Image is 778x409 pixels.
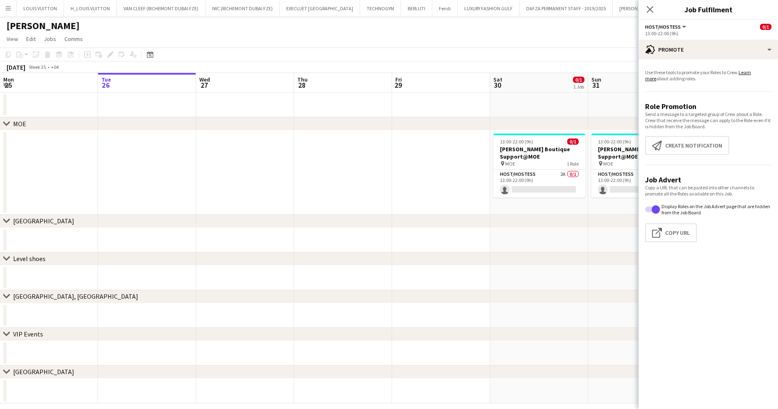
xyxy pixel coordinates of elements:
[590,80,601,90] span: 31
[13,120,26,128] div: MOE
[492,80,502,90] span: 30
[13,368,74,376] div: [GEOGRAPHIC_DATA]
[432,0,458,16] button: Fendi
[639,40,778,59] div: Promote
[23,34,39,44] a: Edit
[493,134,585,198] app-job-card: 13:00-22:00 (9h)0/1[PERSON_NAME] Boutique Support@MOE MOE1 RoleHost/Hostess2A0/113:00-22:00 (9h)
[645,136,729,155] button: Create notification
[51,64,59,70] div: +04
[645,30,771,36] div: 13:00-22:00 (9h)
[520,0,613,16] button: DAFZA PERMANENT STAFF - 2019/2025
[639,4,778,15] h3: Job Fulfilment
[3,34,21,44] a: View
[360,0,401,16] button: TECHNOGYM
[64,35,83,43] span: Comms
[591,134,683,198] app-job-card: 13:00-22:00 (9h)0/1[PERSON_NAME] Boutique Support@MOE MOE1 RoleHost/Hostess0/113:00-22:00 (9h)
[394,80,402,90] span: 29
[567,161,579,167] span: 1 Role
[100,80,111,90] span: 26
[44,35,56,43] span: Jobs
[760,24,771,30] span: 0/1
[13,217,74,225] div: [GEOGRAPHIC_DATA]
[117,0,205,16] button: VAN CLEEF (RICHEMONT DUBAI FZE)
[280,0,360,16] button: EXECUJET [GEOGRAPHIC_DATA]
[500,139,533,145] span: 13:00-22:00 (9h)
[645,111,771,130] p: Send a message to a targeted group of Crew about a Role. Crew that receive the message can apply ...
[645,223,697,242] button: Copy Url
[567,139,579,145] span: 0/1
[13,292,138,300] div: [GEOGRAPHIC_DATA], [GEOGRAPHIC_DATA]
[2,80,14,90] span: 25
[3,76,14,83] span: Mon
[64,0,117,16] button: H_LOUIS VUITTON
[493,170,585,198] app-card-role: Host/Hostess2A0/113:00-22:00 (9h)
[61,34,86,44] a: Comms
[645,102,771,111] h3: Role Promotion
[660,203,771,216] label: Display Roles on the Job Advert page that are hidden from the Job Board
[591,170,683,198] app-card-role: Host/Hostess0/113:00-22:00 (9h)
[401,0,432,16] button: BERLUTI
[26,35,36,43] span: Edit
[199,76,210,83] span: Wed
[205,0,280,16] button: IWC (RICHEMONT DUBAI FZE)
[645,69,751,82] a: Learn more
[17,0,64,16] button: LOUIS VUITTON
[598,139,631,145] span: 13:00-22:00 (9h)
[296,80,308,90] span: 28
[645,24,687,30] button: Host/Hostess
[591,145,683,160] h3: [PERSON_NAME] Boutique Support@MOE
[41,34,59,44] a: Jobs
[505,161,515,167] span: MOE
[458,0,520,16] button: LUXURY FASHION GULF
[27,64,48,70] span: Week 35
[645,175,771,184] h3: Job Advert
[7,63,25,71] div: [DATE]
[13,254,46,263] div: Level shoes
[573,84,584,90] div: 1 Job
[7,35,18,43] span: View
[7,20,80,32] h1: [PERSON_NAME]
[613,0,661,16] button: [PERSON_NAME]
[591,76,601,83] span: Sun
[297,76,308,83] span: Thu
[645,69,771,82] p: Use these tools to promote your Roles to Crew. about adding roles.
[645,24,681,30] span: Host/Hostess
[101,76,111,83] span: Tue
[13,330,43,338] div: VIP Events
[493,145,585,160] h3: [PERSON_NAME] Boutique Support@MOE
[395,76,402,83] span: Fri
[573,77,584,83] span: 0/1
[493,76,502,83] span: Sat
[603,161,613,167] span: MOE
[645,184,771,197] p: Copy a URL that can be pasted into other channels to promote all the Roles available on this Job.
[198,80,210,90] span: 27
